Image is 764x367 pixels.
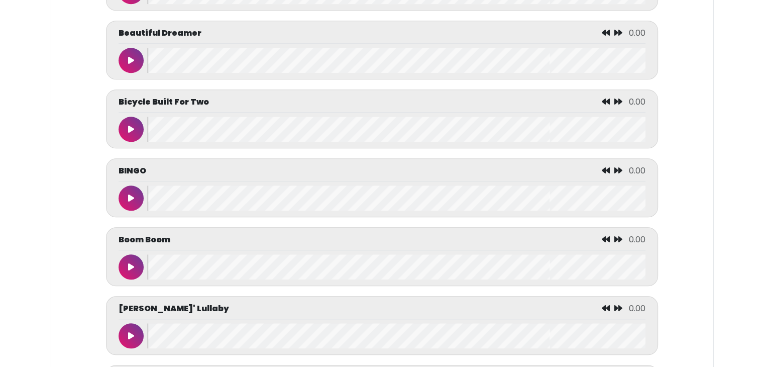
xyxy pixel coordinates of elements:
p: Boom Boom [119,234,170,246]
span: 0.00 [629,27,645,39]
span: 0.00 [629,165,645,176]
p: Bicycle Built For Two [119,96,209,108]
span: 0.00 [629,303,645,314]
span: 0.00 [629,234,645,245]
p: BINGO [119,165,146,177]
span: 0.00 [629,96,645,108]
p: [PERSON_NAME]' Lullaby [119,303,229,315]
p: Beautiful Dreamer [119,27,201,39]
